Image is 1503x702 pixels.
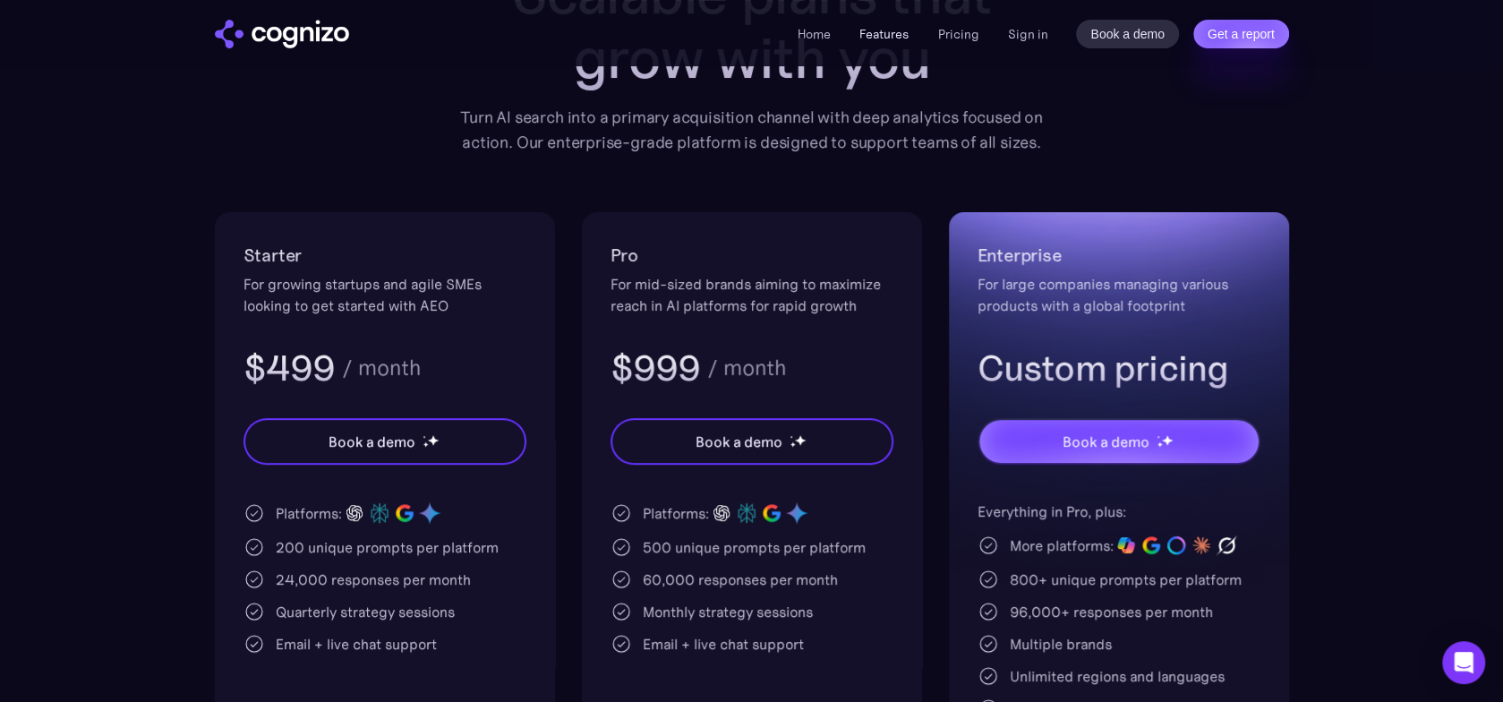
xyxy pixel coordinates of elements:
[1157,435,1159,438] img: star
[243,345,336,391] h3: $499
[1161,434,1173,446] img: star
[696,431,781,452] div: Book a demo
[611,241,893,270] h2: Pro
[643,633,804,655] div: Email + live chat support
[978,241,1260,270] h2: Enterprise
[798,26,831,42] a: Home
[643,601,813,622] div: Monthly strategy sessions
[978,273,1260,316] div: For large companies managing various products with a global footprint
[1442,641,1485,684] div: Open Intercom Messenger
[276,633,437,655] div: Email + live chat support
[978,418,1260,465] a: Book a demostarstarstar
[1157,441,1163,448] img: star
[978,501,1260,522] div: Everything in Pro, plus:
[342,357,421,379] div: / month
[643,569,838,590] div: 60,000 responses per month
[215,20,349,48] img: cognizo logo
[243,241,526,270] h2: Starter
[423,435,425,438] img: star
[329,431,414,452] div: Book a demo
[423,441,429,448] img: star
[276,601,455,622] div: Quarterly strategy sessions
[859,26,909,42] a: Features
[1076,20,1179,48] a: Book a demo
[1010,535,1114,556] div: More platforms:
[1010,665,1225,687] div: Unlimited regions and languages
[978,345,1260,391] h3: Custom pricing
[790,435,792,438] img: star
[276,502,342,524] div: Platforms:
[794,434,806,446] img: star
[611,418,893,465] a: Book a demostarstarstar
[1010,601,1213,622] div: 96,000+ responses per month
[1193,20,1289,48] a: Get a report
[611,345,701,391] h3: $999
[215,20,349,48] a: home
[937,26,978,42] a: Pricing
[276,569,471,590] div: 24,000 responses per month
[276,536,499,558] div: 200 unique prompts per platform
[707,357,786,379] div: / month
[1010,569,1242,590] div: 800+ unique prompts per platform
[643,536,866,558] div: 500 unique prompts per platform
[790,441,796,448] img: star
[427,434,439,446] img: star
[611,273,893,316] div: For mid-sized brands aiming to maximize reach in AI platforms for rapid growth
[448,105,1056,155] div: Turn AI search into a primary acquisition channel with deep analytics focused on action. Our ente...
[1007,23,1047,45] a: Sign in
[643,502,709,524] div: Platforms:
[243,418,526,465] a: Book a demostarstarstar
[1063,431,1149,452] div: Book a demo
[243,273,526,316] div: For growing startups and agile SMEs looking to get started with AEO
[1010,633,1112,655] div: Multiple brands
